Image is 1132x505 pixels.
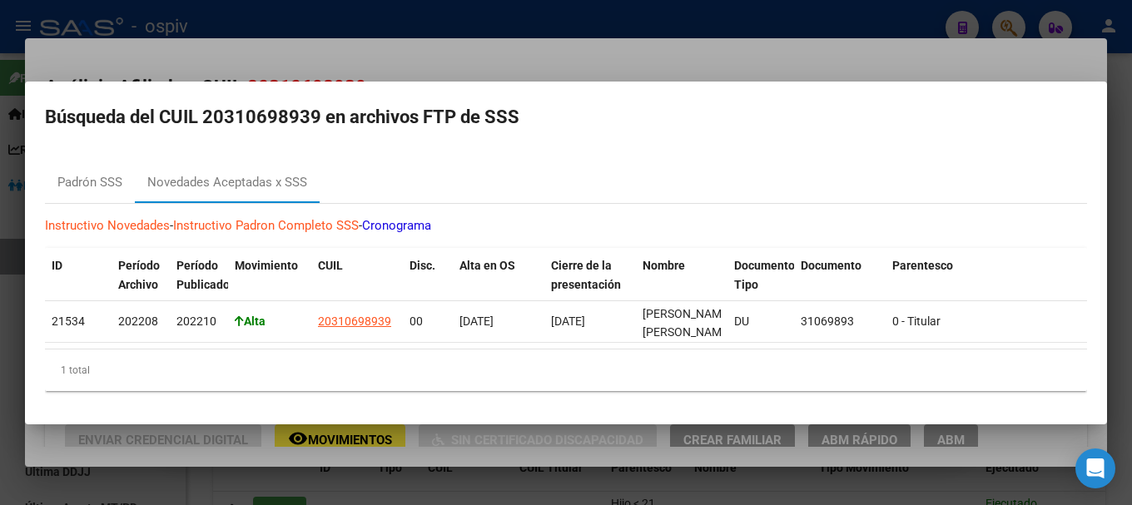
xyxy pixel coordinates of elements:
strong: Alta [235,314,266,328]
span: Disc. [410,259,435,272]
span: 202208 [118,314,158,328]
datatable-header-cell: Disc. [403,248,453,321]
span: Período Publicado [176,259,230,291]
datatable-header-cell: ID [45,248,112,321]
datatable-header-cell: Nombre [636,248,727,321]
span: Período Archivo [118,259,160,291]
span: ID [52,259,62,272]
datatable-header-cell: Período Publicado [170,248,228,321]
datatable-header-cell: Parentesco [886,248,1085,321]
div: Open Intercom Messenger [1075,448,1115,488]
span: Cierre de la presentación [551,259,621,291]
datatable-header-cell: Período Archivo [112,248,170,321]
div: Padrón SSS [57,173,122,192]
p: - - [45,216,1087,235]
a: Instructivo Novedades [45,218,170,233]
span: Parentesco [892,259,953,272]
span: [DATE] [459,314,494,328]
datatable-header-cell: Documento [794,248,886,321]
span: [DATE] [551,314,585,328]
datatable-header-cell: Documento Tipo [727,248,794,321]
a: Cronograma [362,218,431,233]
span: CUIL [318,259,343,272]
span: Alta en OS [459,259,515,272]
span: 20310698939 [318,314,391,328]
div: Novedades Aceptadas x SSS [147,173,307,192]
span: Documento [801,259,861,272]
datatable-header-cell: Movimiento [228,248,311,321]
span: 202210 [176,314,216,328]
span: Nombre [643,259,685,272]
datatable-header-cell: CUIL [311,248,403,321]
div: DU [734,312,787,331]
span: [PERSON_NAME] [PERSON_NAME] [643,307,732,339]
span: Documento Tipo [734,259,795,291]
h2: Búsqueda del CUIL 20310698939 en archivos FTP de SSS [45,101,1087,133]
span: Movimiento [235,259,298,272]
span: 21534 [52,314,85,328]
div: 31069893 [801,312,879,331]
a: Instructivo Padron Completo SSS [173,218,359,233]
span: 0 - Titular [892,314,941,328]
div: 1 total [45,349,1087,391]
div: 00 [410,312,446,331]
datatable-header-cell: Cierre de la presentación [544,248,636,321]
datatable-header-cell: Alta en OS [453,248,544,321]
